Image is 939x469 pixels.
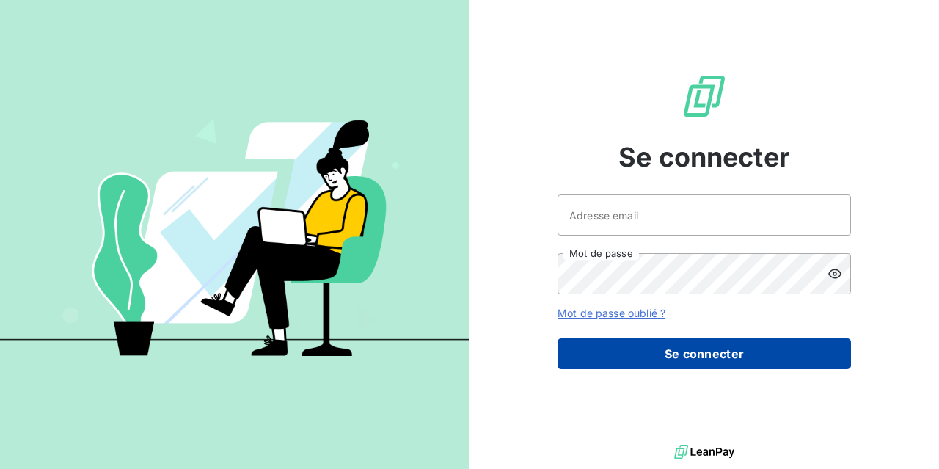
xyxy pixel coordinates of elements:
a: Mot de passe oublié ? [558,307,665,319]
span: Se connecter [618,137,790,177]
input: placeholder [558,194,851,236]
img: Logo LeanPay [681,73,728,120]
img: logo [674,441,734,463]
button: Se connecter [558,338,851,369]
